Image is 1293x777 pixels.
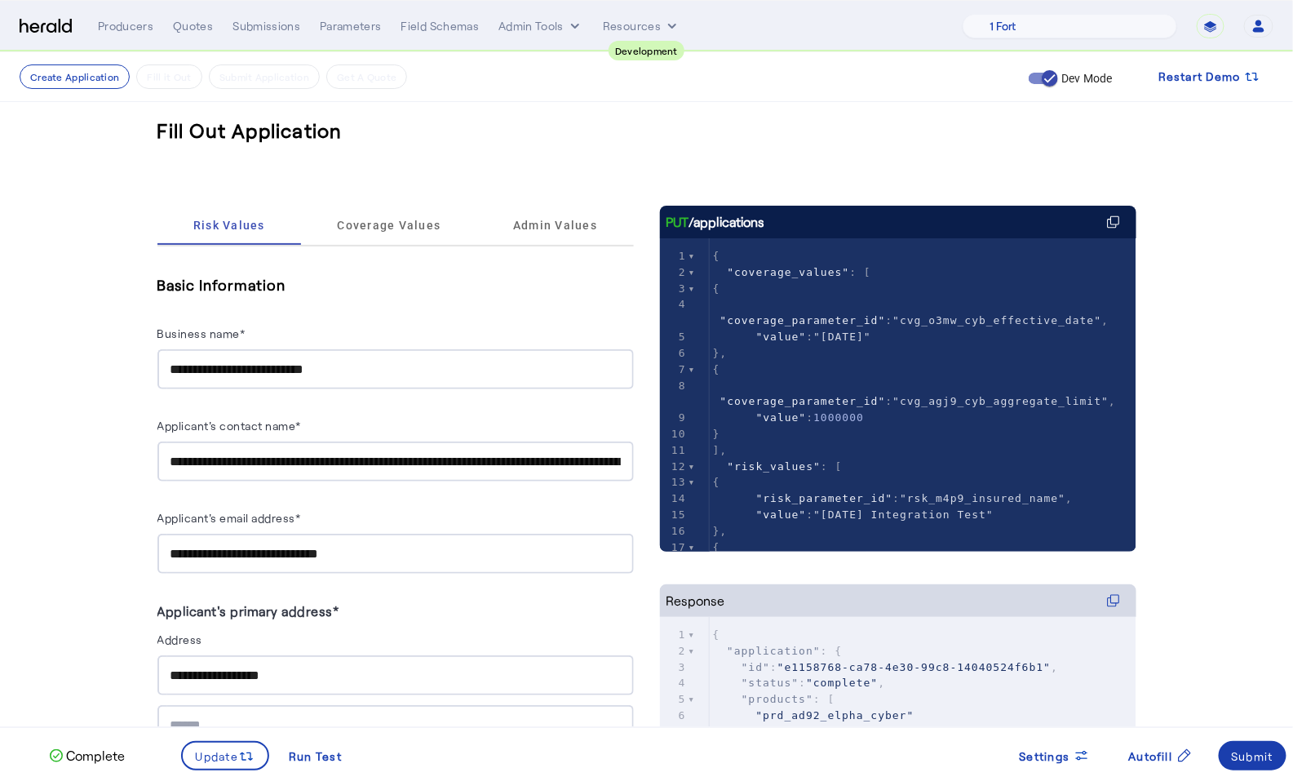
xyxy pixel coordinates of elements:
[209,64,320,89] button: Submit Application
[157,326,246,340] label: Business name*
[173,18,213,34] div: Quotes
[666,212,689,232] span: PUT
[892,314,1101,326] span: "cvg_o3mw_cyb_effective_date"
[609,41,684,60] div: Development
[157,603,339,619] label: Applicant's primary address*
[20,19,72,34] img: Herald Logo
[666,212,765,232] div: /applications
[660,643,689,659] div: 2
[660,281,689,297] div: 3
[660,539,689,556] div: 17
[157,118,343,144] h3: Fill Out Application
[1219,741,1287,770] button: Submit
[713,282,720,295] span: {
[276,741,355,770] button: Run Test
[755,709,914,721] span: "prd_ad92_elpha_cyber"
[727,460,821,473] span: "risk_values"
[1232,748,1274,765] div: Submit
[755,331,806,343] span: "value"
[337,220,441,231] span: Coverage Values
[713,492,1073,504] span: : ,
[232,18,300,34] div: Submissions
[713,411,864,424] span: :
[713,628,720,641] span: {
[713,428,720,440] span: }
[660,474,689,491] div: 13
[713,298,1109,326] span: : ,
[892,395,1109,407] span: "cvg_agj9_cyb_aggregate_limit"
[713,645,843,657] span: : {
[289,748,342,765] div: Run Test
[20,64,130,89] button: Create Application
[727,266,849,278] span: "coverage_values"
[660,659,689,676] div: 3
[660,362,689,378] div: 7
[498,18,583,34] button: internal dropdown menu
[660,264,689,281] div: 2
[1145,62,1273,91] button: Restart Demo
[713,347,728,359] span: },
[660,378,689,394] div: 8
[660,329,689,345] div: 5
[713,331,871,343] span: :
[720,314,885,326] span: "coverage_parameter_id"
[713,476,720,488] span: {
[777,661,1051,673] span: "e1158768-ca78-4e30-99c8-14040524f6b1"
[157,419,302,433] label: Applicant's contact name*
[813,331,871,343] span: "[DATE]"
[713,266,871,278] span: : [
[660,507,689,523] div: 15
[742,693,813,705] span: "products"
[660,410,689,426] div: 9
[326,64,407,89] button: Get A Quote
[727,645,821,657] span: "application"
[660,296,689,313] div: 4
[813,411,864,424] span: 1000000
[720,395,885,407] span: "coverage_parameter_id"
[755,492,892,504] span: "risk_parameter_id"
[713,541,720,553] span: {
[713,525,728,537] span: },
[713,363,720,375] span: {
[660,708,689,724] div: 6
[1020,748,1070,765] span: Settings
[713,693,835,705] span: : [
[136,64,201,89] button: Fill it Out
[660,442,689,459] div: 11
[320,18,382,34] div: Parameters
[713,726,728,738] span: ],
[666,591,725,610] div: Response
[193,220,265,231] span: Risk Values
[1007,741,1103,770] button: Settings
[713,444,728,456] span: ],
[660,523,689,539] div: 16
[742,677,799,689] span: "status"
[713,508,994,521] span: :
[1158,67,1241,87] span: Restart Demo
[713,250,720,262] span: {
[196,748,239,765] span: Update
[755,411,806,424] span: "value"
[660,459,689,475] div: 12
[660,691,689,708] div: 5
[755,508,806,521] span: "value"
[513,220,597,231] span: Admin Values
[603,18,680,34] button: Resources dropdown menu
[157,633,203,646] label: Address
[157,511,301,525] label: Applicant's email address*
[1129,748,1173,765] span: Autofill
[157,273,634,297] h5: Basic Information
[713,677,886,689] span: : ,
[813,508,994,521] span: "[DATE] Integration Test"
[742,661,770,673] span: "id"
[1058,70,1113,87] label: Dev Mode
[181,741,270,770] button: Update
[713,460,843,473] span: : [
[660,491,689,507] div: 14
[900,492,1065,504] span: "rsk_m4p9_insured_name"
[806,677,878,689] span: "complete"
[660,627,689,643] div: 1
[98,18,153,34] div: Producers
[660,345,689,362] div: 6
[713,380,1116,408] span: : ,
